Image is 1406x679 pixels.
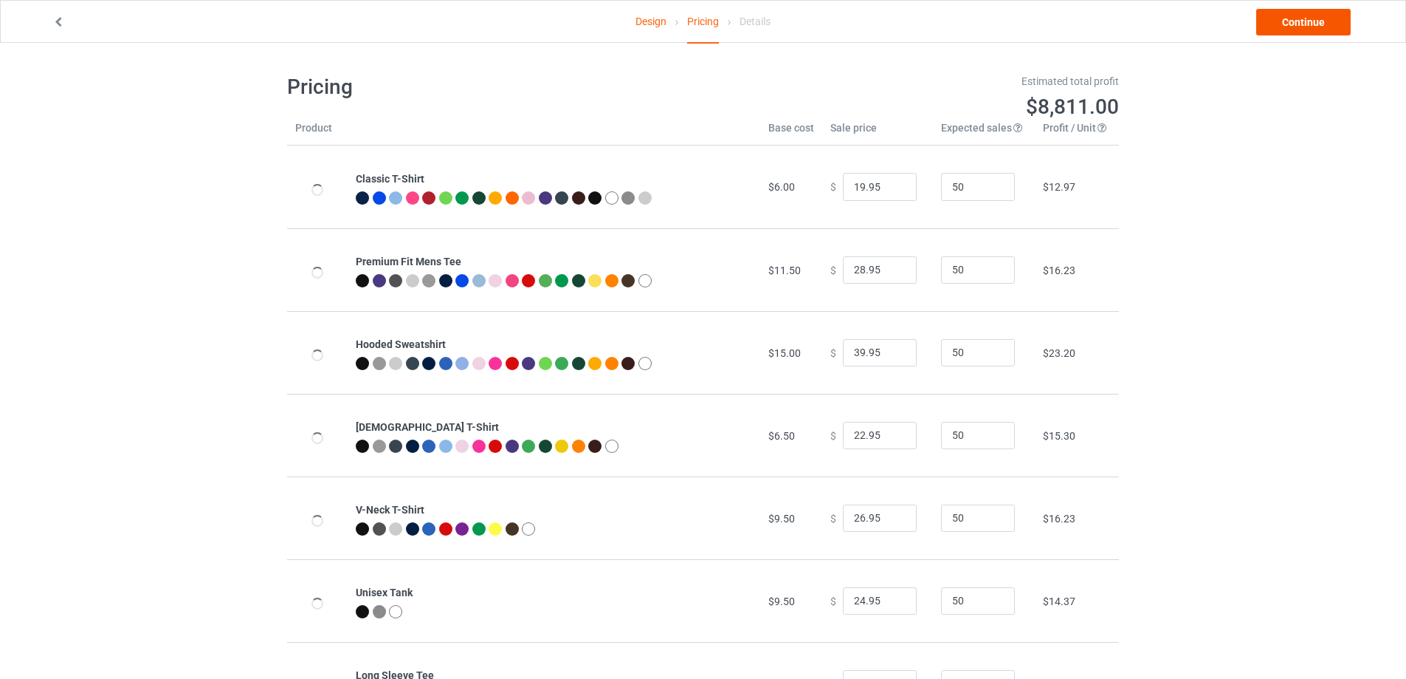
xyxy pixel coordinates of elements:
[356,587,413,598] b: Unisex Tank
[768,347,801,359] span: $15.00
[760,120,822,146] th: Base cost
[287,74,693,100] h1: Pricing
[687,1,719,44] div: Pricing
[830,181,836,193] span: $
[1043,347,1075,359] span: $23.20
[1035,120,1119,146] th: Profit / Unit
[768,265,801,276] span: $11.50
[768,596,795,607] span: $9.50
[356,338,446,350] b: Hooded Sweatshirt
[768,430,795,442] span: $6.50
[1043,181,1075,193] span: $12.97
[830,595,836,607] span: $
[933,120,1035,146] th: Expected sales
[356,421,499,433] b: [DEMOGRAPHIC_DATA] T-Shirt
[1043,430,1075,442] span: $15.30
[740,1,771,42] div: Details
[635,1,666,42] a: Design
[768,181,795,193] span: $6.00
[1256,9,1351,35] a: Continue
[373,605,386,618] img: heather_texture.png
[356,173,424,185] b: Classic T-Shirt
[822,120,933,146] th: Sale price
[1043,513,1075,525] span: $16.23
[768,513,795,525] span: $9.50
[830,264,836,276] span: $
[1043,265,1075,276] span: $16.23
[287,120,348,146] th: Product
[422,274,435,287] img: heather_texture.png
[830,429,836,441] span: $
[1026,95,1119,119] span: $8,811.00
[356,504,424,516] b: V-Neck T-Shirt
[830,347,836,358] span: $
[1043,596,1075,607] span: $14.37
[830,512,836,524] span: $
[356,256,461,267] b: Premium Fit Mens Tee
[621,191,635,205] img: heather_texture.png
[714,74,1120,89] div: Estimated total profit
